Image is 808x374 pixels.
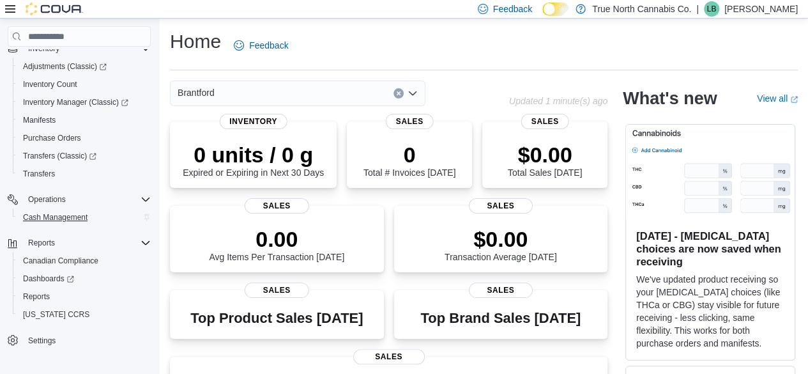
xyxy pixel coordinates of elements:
span: Canadian Compliance [23,256,98,266]
span: Sales [521,114,569,129]
a: Purchase Orders [18,130,86,146]
span: Operations [28,194,66,205]
a: Canadian Compliance [18,253,103,269]
span: Purchase Orders [18,130,151,146]
button: Purchase Orders [13,129,156,147]
a: Settings [23,333,61,348]
button: Operations [3,191,156,208]
div: Total # Invoices [DATE] [363,142,455,178]
span: Dashboards [23,274,74,284]
p: $0.00 [445,226,557,252]
svg: External link [790,96,798,104]
div: Expired or Expiring in Next 30 Days [183,142,324,178]
span: Sales [386,114,434,129]
p: $0.00 [508,142,582,168]
span: Reports [28,238,55,248]
button: Reports [13,288,156,306]
a: Adjustments (Classic) [18,59,112,74]
p: 0 units / 0 g [183,142,324,168]
p: We've updated product receiving so your [MEDICAL_DATA] choices (like THCa or CBG) stay visible fo... [636,273,784,350]
span: Cash Management [18,210,151,225]
a: Transfers (Classic) [13,147,156,165]
span: [US_STATE] CCRS [23,309,89,320]
h2: What's new [623,88,717,109]
a: Feedback [229,33,293,58]
span: Reports [23,292,50,302]
span: Reports [18,289,151,304]
button: Cash Management [13,208,156,226]
span: Transfers [23,169,55,179]
span: Adjustments (Classic) [23,61,107,72]
span: Settings [28,336,56,346]
button: Settings [3,331,156,350]
button: Operations [23,192,71,207]
p: 0.00 [209,226,344,252]
span: Transfers (Classic) [23,151,96,161]
p: Updated 1 minute(s) ago [509,96,607,106]
span: Sales [353,349,425,364]
a: Inventory Manager (Classic) [18,95,133,110]
button: Inventory Count [13,75,156,93]
p: 0 [363,142,455,168]
a: Adjustments (Classic) [13,58,156,75]
span: Inventory [219,114,287,129]
span: Settings [23,332,151,348]
button: Manifests [13,111,156,129]
span: Sales [469,198,533,214]
span: Sales [245,198,309,214]
button: Transfers [13,165,156,183]
a: Cash Management [18,210,93,225]
p: True North Cannabis Co. [592,1,691,17]
div: Lori Burns [704,1,719,17]
a: Reports [18,289,55,304]
span: Dark Mode [542,16,543,17]
h3: Top Brand Sales [DATE] [420,311,581,326]
button: Canadian Compliance [13,252,156,270]
img: Cova [26,3,83,15]
button: Reports [3,234,156,252]
h3: Top Product Sales [DATE] [190,311,363,326]
span: Inventory Count [18,77,151,92]
a: Inventory Manager (Classic) [13,93,156,111]
span: Washington CCRS [18,307,151,322]
span: Inventory Manager (Classic) [23,97,128,107]
span: Inventory Count [23,79,77,90]
button: Reports [23,235,60,251]
a: Dashboards [18,271,79,286]
span: Feedback [493,3,532,15]
span: Transfers (Classic) [18,148,151,164]
span: Reports [23,235,151,251]
button: [US_STATE] CCRS [13,306,156,323]
span: Sales [469,283,533,298]
p: | [696,1,699,17]
a: Manifests [18,113,61,128]
span: Inventory Manager (Classic) [18,95,151,110]
span: Purchase Orders [23,133,81,143]
span: Manifests [18,113,151,128]
span: Sales [245,283,309,298]
a: Transfers [18,166,60,182]
h1: Home [170,29,221,54]
a: Transfers (Classic) [18,148,102,164]
span: LB [707,1,717,17]
button: Clear input [393,88,404,98]
a: Inventory Count [18,77,82,92]
h3: [DATE] - [MEDICAL_DATA] choices are now saved when receiving [636,230,784,268]
p: [PERSON_NAME] [724,1,798,17]
span: Adjustments (Classic) [18,59,151,74]
span: Transfers [18,166,151,182]
div: Total Sales [DATE] [508,142,582,178]
a: Dashboards [13,270,156,288]
input: Dark Mode [542,3,569,16]
span: Canadian Compliance [18,253,151,269]
button: Open list of options [408,88,418,98]
a: [US_STATE] CCRS [18,307,95,322]
span: Manifests [23,115,56,125]
div: Avg Items Per Transaction [DATE] [209,226,344,262]
span: Operations [23,192,151,207]
span: Brantford [178,85,215,100]
span: Dashboards [18,271,151,286]
span: Feedback [249,39,288,52]
a: View allExternal link [757,93,798,104]
div: Transaction Average [DATE] [445,226,557,262]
